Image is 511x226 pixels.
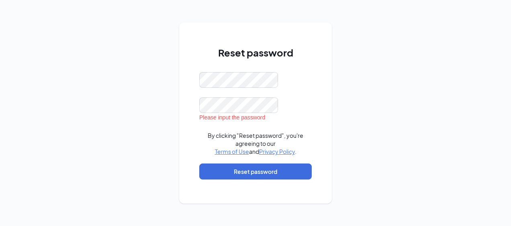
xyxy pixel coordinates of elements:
[259,148,295,155] a: Privacy Policy
[199,163,312,180] button: Reset password
[199,131,312,155] div: By clicking "Reset password", you're agreeing to our and .
[199,46,312,59] h1: Reset password
[215,148,249,155] a: Terms of Use
[199,113,312,122] div: Please input the password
